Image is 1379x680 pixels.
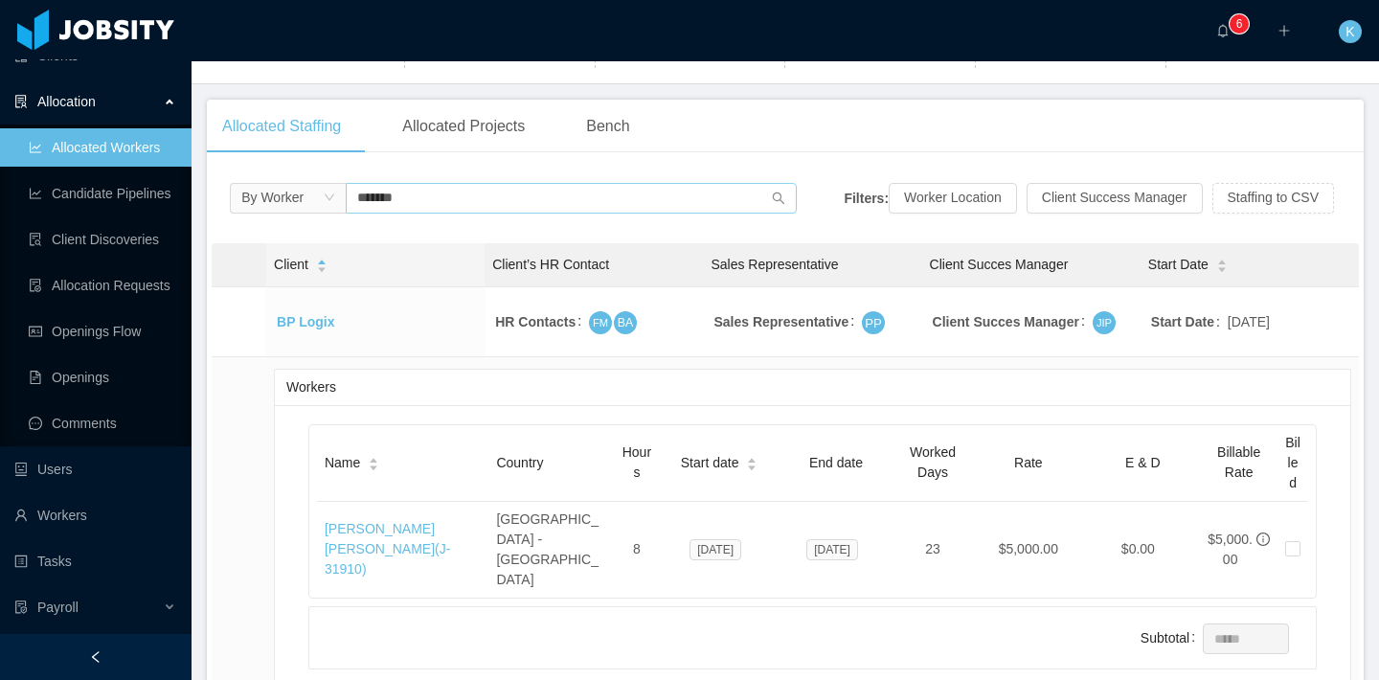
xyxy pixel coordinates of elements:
[325,521,450,577] a: [PERSON_NAME] [PERSON_NAME](J-31910)
[809,455,863,470] span: End date
[1285,435,1300,490] span: Billed
[387,100,540,153] div: Allocated Projects
[746,455,757,468] div: Sort
[1216,258,1227,263] i: icon: caret-up
[689,539,741,560] span: [DATE]
[930,257,1069,272] span: Client Succes Manager
[277,314,334,329] a: BP Logix
[933,314,1079,329] strong: Client Succes Manager
[368,455,379,468] div: Sort
[613,502,661,598] td: 8
[889,183,1017,214] button: Worker Location
[1096,313,1112,331] span: JIP
[316,257,328,270] div: Sort
[571,100,644,153] div: Bench
[1121,541,1155,556] span: $0.00
[207,100,356,153] div: Allocated Staffing
[1277,24,1291,37] i: icon: plus
[241,183,304,212] div: By Worker
[29,266,176,305] a: icon: file-doneAllocation Requests
[29,174,176,213] a: icon: line-chartCandidate Pipelines
[14,496,176,534] a: icon: userWorkers
[29,220,176,259] a: icon: file-searchClient Discoveries
[747,463,757,468] i: icon: caret-down
[1208,530,1253,570] div: $5,000.00
[316,264,327,270] i: icon: caret-down
[1141,630,1203,646] label: Subtotal
[1230,14,1249,34] sup: 6
[844,190,889,205] strong: Filters:
[14,601,28,614] i: icon: file-protect
[1151,314,1214,329] strong: Start Date
[14,542,176,580] a: icon: profileTasks
[1212,183,1334,214] button: Staffing to CSV
[1014,455,1043,470] span: Rate
[14,450,176,488] a: icon: robotUsers
[1148,255,1209,275] span: Start Date
[1216,264,1227,270] i: icon: caret-down
[971,502,1085,598] td: $5,000.00
[711,257,838,272] span: Sales Representative
[894,502,971,598] td: 23
[495,314,576,329] strong: HR Contacts
[37,600,79,615] span: Payroll
[1216,24,1230,37] i: icon: bell
[488,502,612,598] td: [GEOGRAPHIC_DATA] - [GEOGRAPHIC_DATA]
[37,94,96,109] span: Allocation
[286,370,1339,405] div: Workers
[1256,533,1270,546] span: info-circle
[369,463,379,468] i: icon: caret-down
[1216,257,1228,270] div: Sort
[772,192,785,205] i: icon: search
[806,539,858,560] span: [DATE]
[713,314,848,329] strong: Sales Representative
[1236,14,1243,34] p: 6
[1228,312,1270,332] span: [DATE]
[865,312,882,334] span: PP
[910,444,956,480] span: Worked Days
[29,404,176,442] a: icon: messageComments
[593,313,608,331] span: FM
[496,455,543,470] span: Country
[29,358,176,397] a: icon: file-textOpenings
[14,95,28,108] i: icon: solution
[622,444,651,480] span: Hours
[1125,455,1161,470] span: E & D
[1217,444,1260,480] span: Billable Rate
[29,128,176,167] a: icon: line-chartAllocated Workers
[324,192,335,205] i: icon: down
[29,312,176,351] a: icon: idcardOpenings Flow
[1345,20,1354,43] span: K
[681,453,739,473] span: Start date
[492,257,609,272] span: Client’s HR Contact
[618,312,634,332] span: BA
[316,258,327,263] i: icon: caret-up
[274,255,308,275] span: Client
[747,456,757,462] i: icon: caret-up
[1204,624,1288,653] input: Subtotal Subtotal
[369,456,379,462] i: icon: caret-up
[1027,183,1203,214] button: Client Success Manager
[325,453,360,473] span: Name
